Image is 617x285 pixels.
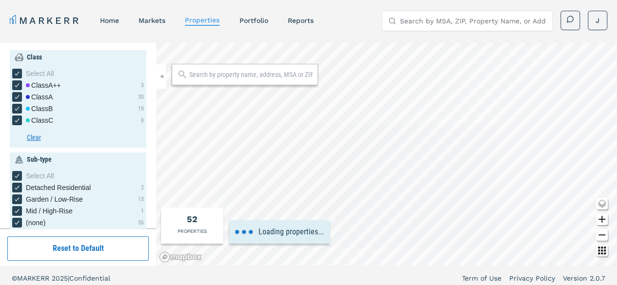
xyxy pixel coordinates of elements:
[12,104,53,114] div: [object Object] checkbox input
[138,218,144,227] div: 36
[52,274,69,282] span: 2025 |
[185,16,219,24] a: properties
[27,154,52,165] div: Sub-type
[26,104,53,114] div: Class B
[156,43,617,266] canvas: Map
[138,93,144,101] div: 30
[12,171,144,181] div: [object Object] checkbox input
[12,206,73,216] div: Mid / High-Rise checkbox input
[12,194,83,204] div: Garden / Low-Rise checkbox input
[26,218,45,228] span: (none)
[596,229,608,241] button: Zoom out map button
[26,183,91,192] span: Detached Residential
[26,80,61,90] div: Class A++
[141,81,144,90] div: 3
[26,92,53,102] div: Class A
[12,218,45,228] div: (none) checkbox input
[596,245,608,256] button: Other options map button
[139,17,165,24] a: markets
[26,206,73,216] span: Mid / High-Rise
[26,194,83,204] span: Garden / Low-Rise
[27,133,144,143] button: Clear button
[7,236,149,261] button: Reset to Default
[138,104,144,113] div: 19
[27,52,42,62] div: Class
[239,17,268,24] a: Portfolio
[400,11,546,31] input: Search by MSA, ZIP, Property Name, or Address
[138,195,144,204] div: 13
[141,183,144,192] div: 2
[17,274,52,282] span: MARKERR
[189,70,313,79] input: Search by property name, address, MSA or ZIP Code
[12,92,53,102] div: [object Object] checkbox input
[12,80,61,90] div: [object Object] checkbox input
[596,16,599,25] span: J
[229,220,330,244] div: Loading properties...
[26,171,144,181] div: Select All
[588,11,607,30] button: J
[287,17,313,24] a: reports
[178,228,207,235] div: PROPERTIES
[462,273,501,283] a: Term of Use
[141,207,144,215] div: 1
[141,116,144,125] div: 0
[12,183,91,192] div: Detached Residential checkbox input
[26,115,53,125] div: Class C
[100,17,119,24] a: home
[159,251,202,263] a: Mapbox logo
[69,274,110,282] span: Confidential
[596,213,608,225] button: Zoom in map button
[10,14,80,27] a: MARKERR
[12,115,53,125] div: [object Object] checkbox input
[12,69,144,78] div: [object Object] checkbox input
[12,274,17,282] span: ©
[509,273,555,283] a: Privacy Policy
[596,198,608,209] button: Change style map button
[187,212,198,226] div: Total of properties
[26,69,144,78] div: Select All
[563,273,605,283] a: Version 2.0.7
